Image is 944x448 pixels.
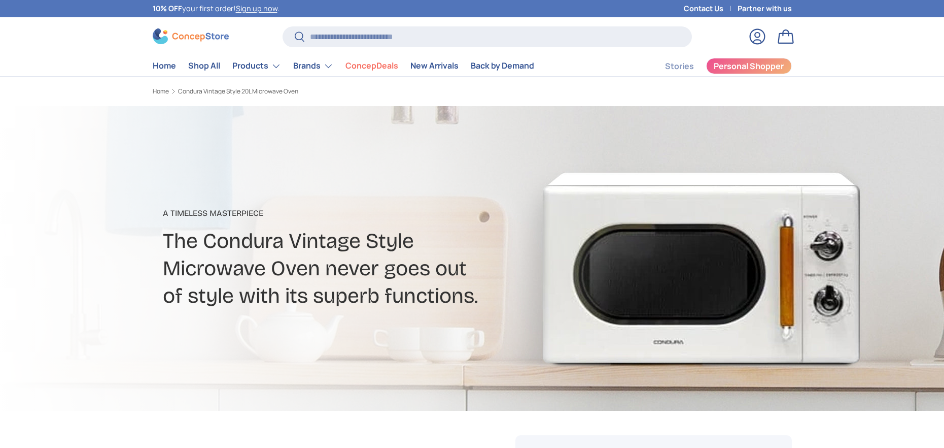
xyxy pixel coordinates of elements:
[738,3,792,14] a: Partner with us
[163,228,552,310] h2: The Condura Vintage Style Microwave Oven never goes out of style with its superb functions.
[293,56,333,76] a: Brands
[706,58,792,74] a: Personal Shopper
[641,56,792,76] nav: Secondary
[287,56,339,76] summary: Brands
[153,88,169,94] a: Home
[714,62,784,70] span: Personal Shopper
[665,56,694,76] a: Stories
[188,56,220,76] a: Shop All
[471,56,534,76] a: Back by Demand
[153,56,176,76] a: Home
[153,28,229,44] img: ConcepStore
[345,56,398,76] a: ConcepDeals
[410,56,459,76] a: New Arrivals
[153,4,182,13] strong: 10% OFF
[178,88,298,94] a: Condura Vintage Style 20L Microwave Oven
[226,56,287,76] summary: Products
[153,87,492,96] nav: Breadcrumbs
[163,207,552,219] p: A Timeless Masterpiece
[684,3,738,14] a: Contact Us
[236,4,277,13] a: Sign up now
[153,56,534,76] nav: Primary
[153,3,279,14] p: your first order! .
[232,56,281,76] a: Products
